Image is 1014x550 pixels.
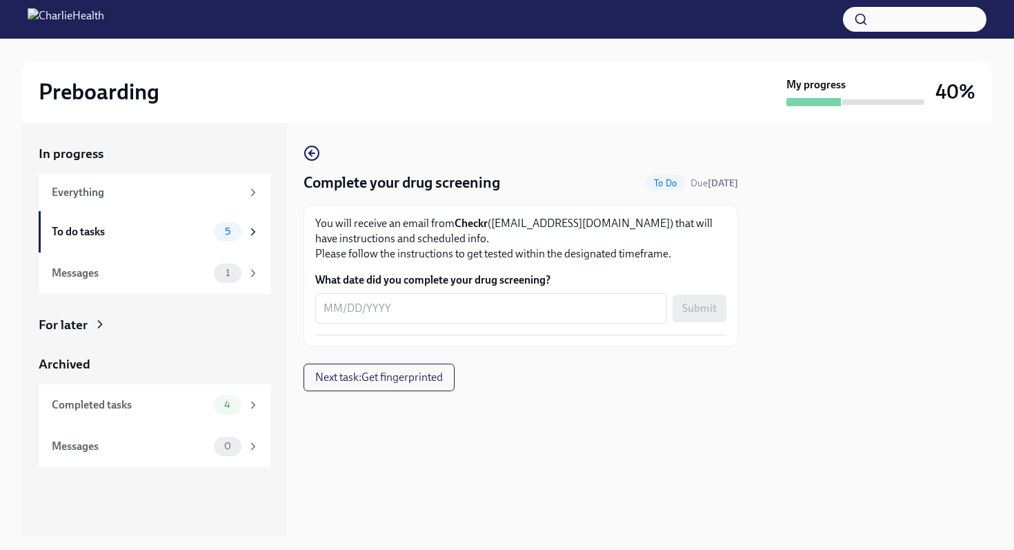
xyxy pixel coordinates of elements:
h3: 40% [935,79,975,104]
a: Completed tasks4 [39,384,270,426]
span: To Do [646,178,685,188]
p: You will receive an email from ([EMAIL_ADDRESS][DOMAIN_NAME]) that will have instructions and sch... [315,216,726,262]
a: Archived [39,355,270,373]
h2: Preboarding [39,78,159,106]
span: Next task : Get fingerprinted [315,371,443,384]
strong: Checkr [455,217,488,230]
span: 0 [216,441,239,451]
a: For later [39,316,270,334]
span: 4 [216,400,239,410]
div: For later [39,316,88,334]
div: Messages [52,439,208,454]
a: Messages1 [39,253,270,294]
div: Completed tasks [52,397,208,413]
h4: Complete your drug screening [304,173,500,193]
a: In progress [39,145,270,163]
a: To do tasks5 [39,211,270,253]
button: Next task:Get fingerprinted [304,364,455,391]
div: To do tasks [52,224,208,239]
a: Messages0 [39,426,270,467]
span: September 3rd, 2025 08:00 [690,177,738,190]
label: What date did you complete your drug screening? [315,273,726,288]
img: CharlieHealth [28,8,104,30]
span: 1 [217,268,238,278]
span: Due [690,177,738,189]
a: Everything [39,174,270,211]
div: Everything [52,185,241,200]
strong: [DATE] [708,177,738,189]
div: Messages [52,266,208,281]
strong: My progress [786,77,846,92]
span: 5 [217,226,239,237]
